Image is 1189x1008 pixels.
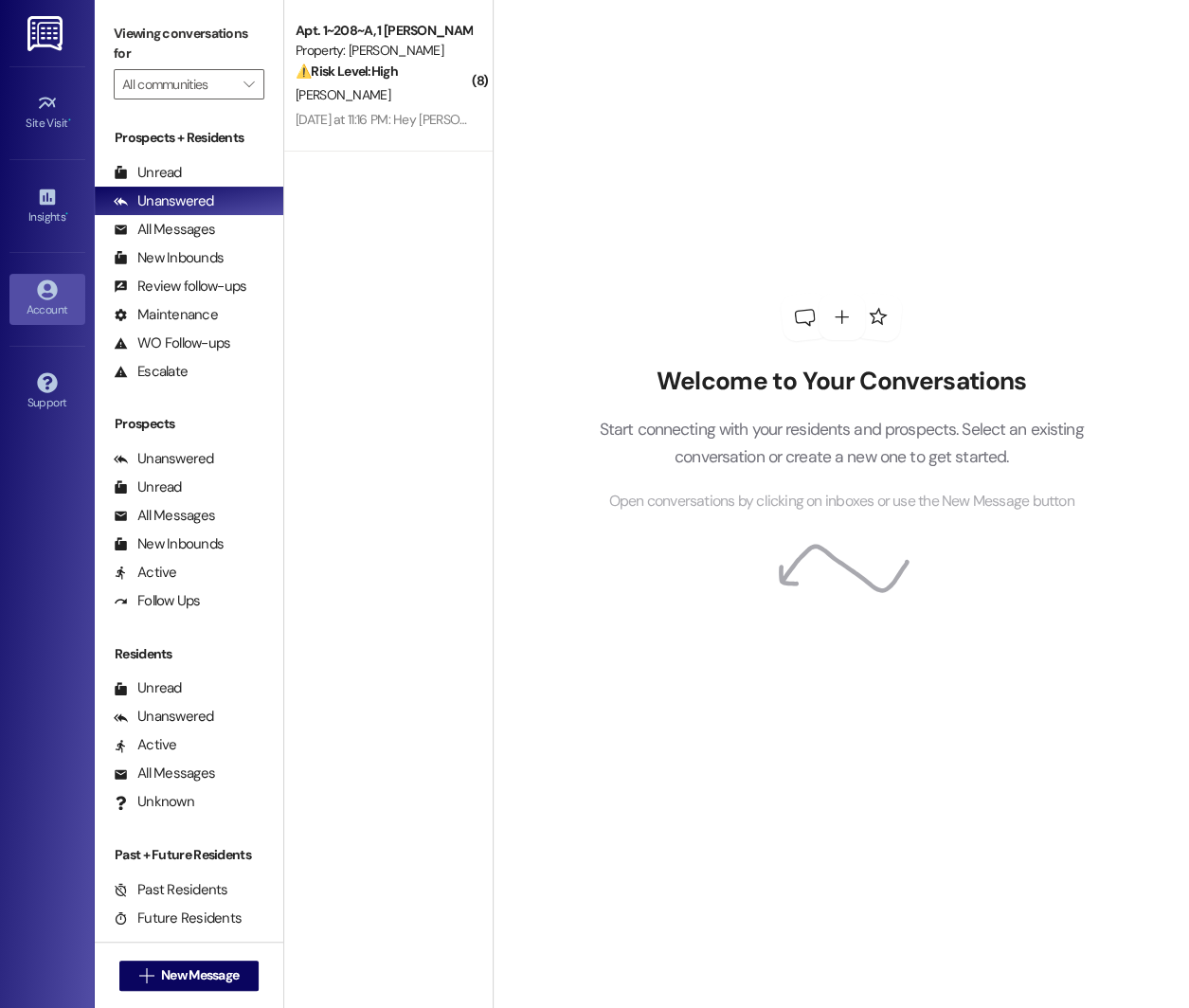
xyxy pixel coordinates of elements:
span: • [65,207,68,221]
div: Apt. 1~208~A, 1 [PERSON_NAME] [296,21,471,41]
a: Account [9,274,85,325]
div: Unanswered [114,707,214,727]
div: Unread [114,163,182,183]
div: Unread [114,477,182,497]
strong: ⚠️ Risk Level: High [296,63,398,80]
span: New Message [161,965,239,985]
div: Unanswered [114,449,214,469]
div: Follow Ups [114,591,201,611]
div: Active [114,735,177,755]
div: Residents [95,644,283,664]
div: New Inbounds [114,248,224,268]
a: Support [9,367,85,418]
h2: Welcome to Your Conversations [570,367,1112,397]
div: New Inbounds [114,534,224,554]
input: All communities [122,69,234,99]
div: Prospects + Residents [95,128,283,148]
i:  [243,77,254,92]
div: Past + Future Residents [95,845,283,865]
div: Maintenance [114,305,218,325]
span: • [68,114,71,127]
a: Site Visit • [9,87,85,138]
div: Active [114,563,177,583]
p: Start connecting with your residents and prospects. Select an existing conversation or create a n... [570,416,1112,470]
div: Unread [114,678,182,698]
div: Unknown [114,792,194,812]
div: Unanswered [114,191,214,211]
img: ResiDesk Logo [27,16,66,51]
div: [DATE] at 11:16 PM: Hey [PERSON_NAME], we appreciate your text! We'll be back at 11AM to help you... [296,111,1143,128]
i:  [139,968,153,983]
div: Past Residents [114,880,228,900]
span: Open conversations by clicking on inboxes or use the New Message button [608,490,1073,513]
a: Insights • [9,181,85,232]
div: Escalate [114,362,188,382]
div: Prospects [95,414,283,434]
div: Property: [PERSON_NAME] [296,41,471,61]
div: All Messages [114,764,215,783]
div: All Messages [114,506,215,526]
label: Viewing conversations for [114,19,264,69]
div: Review follow-ups [114,277,246,297]
div: Future Residents [114,909,242,928]
span: [PERSON_NAME] [296,86,390,103]
button: New Message [119,961,260,991]
div: All Messages [114,220,215,240]
div: WO Follow-ups [114,333,230,353]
